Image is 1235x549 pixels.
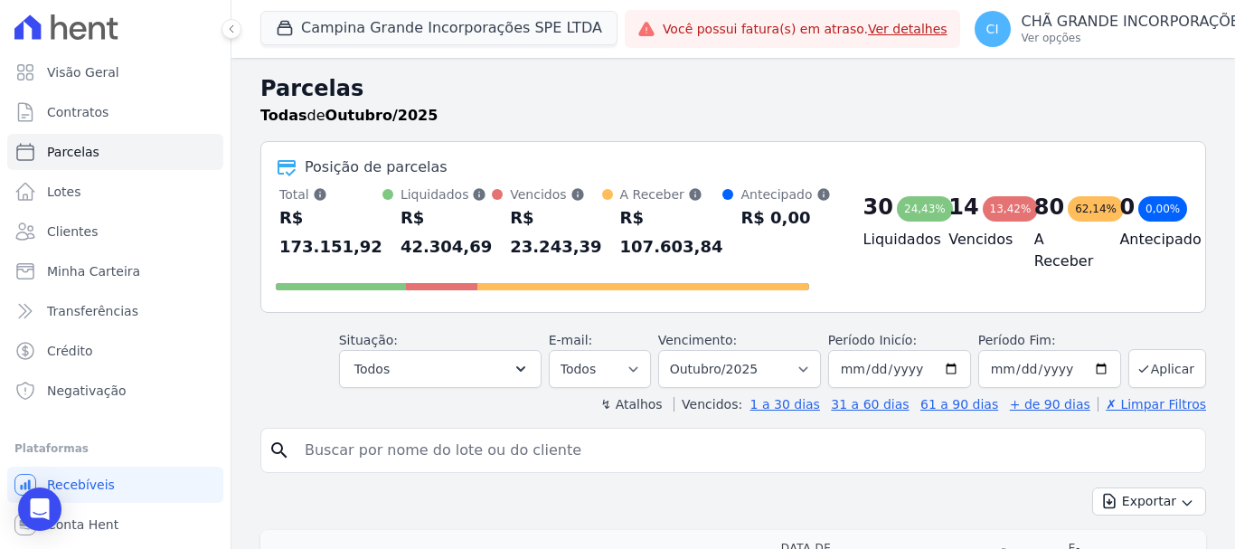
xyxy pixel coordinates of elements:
[47,183,81,201] span: Lotes
[7,467,223,503] a: Recebíveis
[620,204,723,261] div: R$ 107.603,84
[7,94,223,130] a: Contratos
[339,333,398,347] label: Situação:
[674,397,742,412] label: Vencidos:
[983,196,1039,222] div: 13,42%
[750,397,820,412] a: 1 a 30 dias
[279,204,382,261] div: R$ 173.151,92
[325,107,438,124] strong: Outubro/2025
[294,432,1198,469] input: Buscar por nome do lote ou do cliente
[260,107,307,124] strong: Todas
[7,134,223,170] a: Parcelas
[948,229,1005,251] h4: Vencidos
[14,438,216,459] div: Plataformas
[279,185,382,204] div: Total
[47,516,118,534] span: Conta Hent
[1128,349,1206,388] button: Aplicar
[1092,487,1206,516] button: Exportar
[663,20,947,39] span: Você possui fatura(s) em atraso.
[260,11,617,45] button: Campina Grande Incorporações SPE LTDA
[47,222,98,241] span: Clientes
[831,397,909,412] a: 31 a 60 dias
[1119,193,1135,222] div: 0
[7,333,223,369] a: Crédito
[549,333,593,347] label: E-mail:
[510,204,601,261] div: R$ 23.243,39
[897,196,953,222] div: 24,43%
[260,105,438,127] p: de
[828,333,917,347] label: Período Inicío:
[1068,196,1124,222] div: 62,14%
[47,63,119,81] span: Visão Geral
[1034,193,1064,222] div: 80
[740,204,830,232] div: R$ 0,00
[620,185,723,204] div: A Receber
[978,331,1121,350] label: Período Fim:
[260,72,1206,105] h2: Parcelas
[47,476,115,494] span: Recebíveis
[269,440,290,461] i: search
[47,143,99,161] span: Parcelas
[354,358,390,380] span: Todos
[7,373,223,409] a: Negativação
[47,103,108,121] span: Contratos
[1010,397,1090,412] a: + de 90 dias
[339,350,542,388] button: Todos
[47,342,93,360] span: Crédito
[920,397,998,412] a: 61 a 90 dias
[7,293,223,329] a: Transferências
[401,185,492,204] div: Liquidados
[863,229,920,251] h4: Liquidados
[7,213,223,250] a: Clientes
[868,22,947,36] a: Ver detalhes
[510,185,601,204] div: Vencidos
[948,193,978,222] div: 14
[47,302,138,320] span: Transferências
[7,174,223,210] a: Lotes
[7,253,223,289] a: Minha Carteira
[305,156,448,178] div: Posição de parcelas
[863,193,893,222] div: 30
[1138,196,1187,222] div: 0,00%
[740,185,830,204] div: Antecipado
[47,382,127,400] span: Negativação
[658,333,737,347] label: Vencimento:
[401,204,492,261] div: R$ 42.304,69
[986,23,999,35] span: CI
[1098,397,1206,412] a: ✗ Limpar Filtros
[1119,229,1176,251] h4: Antecipado
[47,262,140,280] span: Minha Carteira
[7,506,223,543] a: Conta Hent
[600,397,662,412] label: ↯ Atalhos
[1034,229,1091,272] h4: A Receber
[7,54,223,90] a: Visão Geral
[18,487,61,531] div: Open Intercom Messenger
